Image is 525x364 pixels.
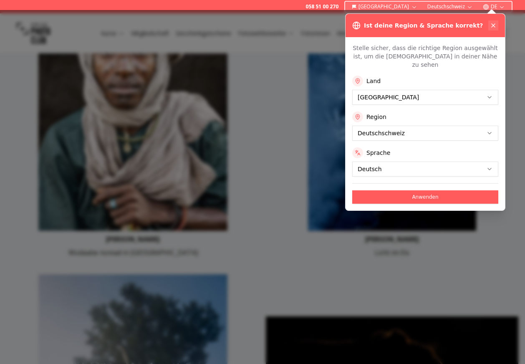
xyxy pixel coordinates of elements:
button: Deutschschweiz [424,2,476,12]
label: Sprache [366,149,390,157]
button: Anwenden [352,190,498,204]
button: [GEOGRAPHIC_DATA] [348,2,421,12]
label: Land [366,77,381,85]
label: Region [366,113,386,121]
a: 058 51 00 270 [305,3,338,10]
button: DE [480,2,508,12]
h3: Ist deine Region & Sprache korrekt? [364,21,483,30]
p: Stelle sicher, dass die richtige Region ausgewählt ist, um die [DEMOGRAPHIC_DATA] in deiner Nähe ... [352,44,498,69]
